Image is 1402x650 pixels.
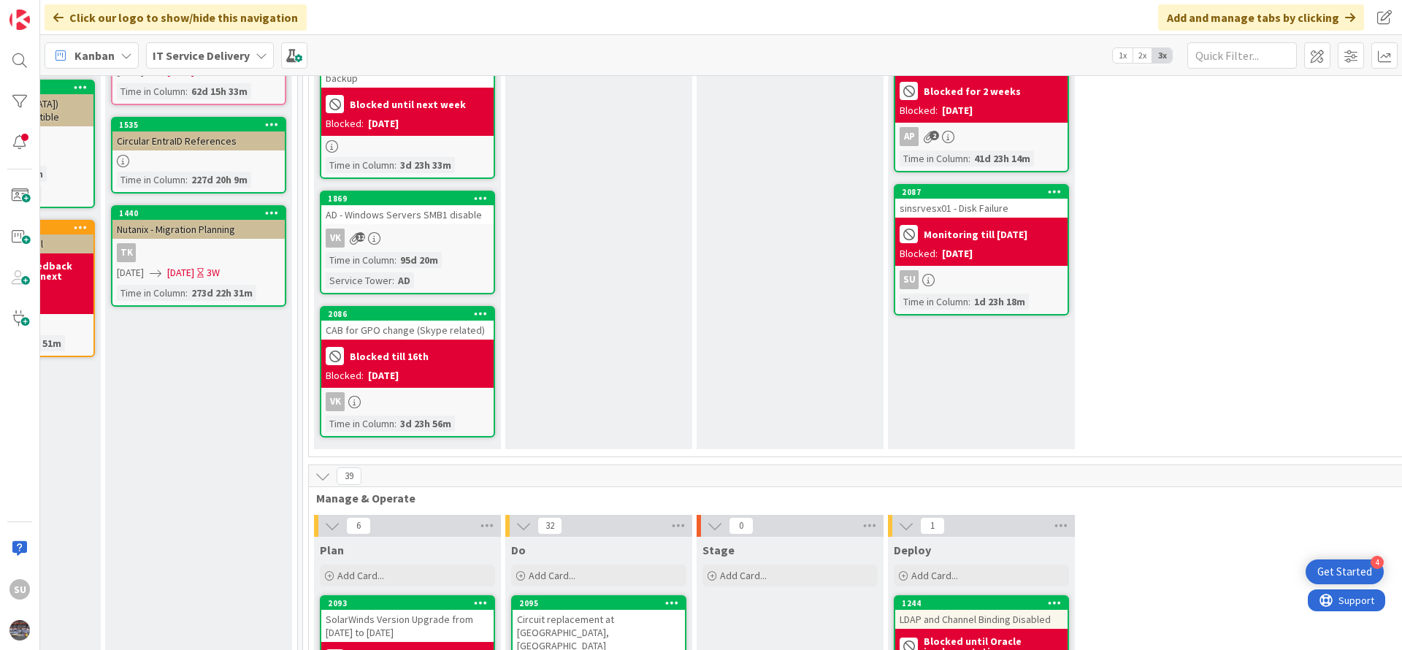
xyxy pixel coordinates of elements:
[9,9,30,30] img: Visit kanbanzone.com
[924,229,1027,240] b: Monitoring till [DATE]
[1306,559,1384,584] div: Open Get Started checklist, remaining modules: 4
[112,220,285,239] div: Nutanix - Migration Planning
[117,285,185,301] div: Time in Column
[911,569,958,582] span: Add Card...
[117,83,185,99] div: Time in Column
[326,157,394,173] div: Time in Column
[356,232,365,242] span: 12
[895,127,1068,146] div: AP
[153,48,250,63] b: IT Service Delivery
[321,307,494,340] div: 2086CAB for GPO change (Skype related)
[942,103,973,118] div: [DATE]
[321,307,494,321] div: 2086
[321,192,494,224] div: 1869AD - Windows Servers SMB1 disable
[513,597,685,610] div: 2095
[119,208,285,218] div: 1440
[112,118,285,131] div: 1535
[167,265,194,280] span: [DATE]
[117,172,185,188] div: Time in Column
[185,172,188,188] span: :
[9,579,30,600] div: SU
[117,243,136,262] div: TK
[112,207,285,239] div: 1440Nutanix - Migration Planning
[397,416,455,432] div: 3d 23h 56m
[900,127,919,146] div: AP
[188,83,251,99] div: 62d 15h 33m
[970,150,1034,167] div: 41d 23h 14m
[328,598,494,608] div: 2093
[1152,48,1172,63] span: 3x
[185,83,188,99] span: :
[394,157,397,173] span: :
[368,368,399,383] div: [DATE]
[321,321,494,340] div: CAB for GPO change (Skype related)
[188,285,256,301] div: 273d 22h 31m
[895,597,1068,629] div: 1244LDAP and Channel Binding Disabled
[9,620,30,641] img: avatar
[968,150,970,167] span: :
[394,252,397,268] span: :
[702,543,735,557] span: Stage
[1317,565,1372,579] div: Get Started
[902,598,1068,608] div: 1244
[902,187,1068,197] div: 2087
[920,517,945,535] span: 1
[397,157,455,173] div: 3d 23h 33m
[511,543,526,557] span: Do
[112,243,285,262] div: TK
[895,610,1068,629] div: LDAP and Channel Binding Disabled
[529,569,575,582] span: Add Card...
[1371,556,1384,569] div: 4
[729,517,754,535] span: 0
[321,597,494,610] div: 2093
[350,351,429,362] b: Blocked till 16th
[326,368,364,383] div: Blocked:
[337,569,384,582] span: Add Card...
[368,116,399,131] div: [DATE]
[45,4,307,31] div: Click our logo to show/hide this navigation
[1187,42,1297,69] input: Quick Filter...
[900,246,938,261] div: Blocked:
[207,265,220,280] div: 3W
[895,597,1068,610] div: 1244
[328,194,494,204] div: 1869
[397,252,442,268] div: 95d 20m
[970,294,1029,310] div: 1d 23h 18m
[900,270,919,289] div: SU
[326,416,394,432] div: Time in Column
[337,467,361,485] span: 39
[720,569,767,582] span: Add Card...
[326,252,394,268] div: Time in Column
[894,543,931,557] span: Deploy
[350,99,466,110] b: Blocked until next week
[1133,48,1152,63] span: 2x
[112,118,285,150] div: 1535Circular EntraID References
[326,116,364,131] div: Blocked:
[1113,48,1133,63] span: 1x
[900,103,938,118] div: Blocked:
[900,294,968,310] div: Time in Column
[930,131,939,140] span: 2
[321,597,494,642] div: 2093SolarWinds Version Upgrade from [DATE] to [DATE]
[895,270,1068,289] div: SU
[321,392,494,411] div: VK
[895,186,1068,218] div: 2087sinsrvesx01 - Disk Failure
[394,272,414,288] div: AD
[119,120,285,130] div: 1535
[321,205,494,224] div: AD - Windows Servers SMB1 disable
[900,150,968,167] div: Time in Column
[112,131,285,150] div: Circular EntraID References
[326,272,392,288] div: Service Tower
[321,610,494,642] div: SolarWinds Version Upgrade from [DATE] to [DATE]
[328,309,494,319] div: 2086
[321,192,494,205] div: 1869
[942,246,973,261] div: [DATE]
[895,186,1068,199] div: 2087
[117,265,144,280] span: [DATE]
[326,392,345,411] div: VK
[74,47,115,64] span: Kanban
[968,294,970,310] span: :
[537,517,562,535] span: 32
[185,285,188,301] span: :
[519,598,685,608] div: 2095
